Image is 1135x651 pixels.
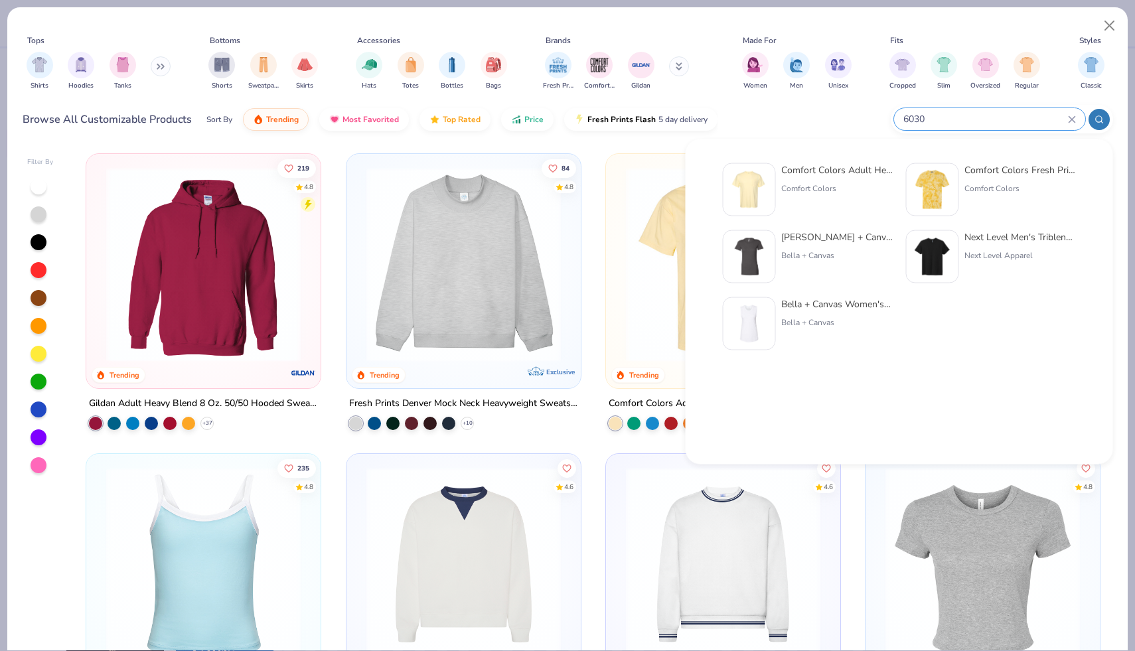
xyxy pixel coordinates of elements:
[781,182,893,194] div: Comfort Colors
[291,52,318,91] div: filter for Skirts
[783,52,810,91] button: filter button
[937,57,951,72] img: Slim Image
[27,35,44,46] div: Tops
[297,57,313,72] img: Skirts Image
[1077,459,1095,478] button: Like
[964,250,1076,261] div: Next Level Apparel
[253,114,264,125] img: trending.gif
[619,167,827,362] img: 029b8af0-80e6-406f-9fdc-fdf898547912
[439,52,465,91] button: filter button
[206,113,232,125] div: Sort By
[210,35,240,46] div: Bottoms
[541,159,575,177] button: Like
[291,360,317,386] img: Gildan logo
[781,297,893,311] div: Bella + Canvas Women's Jersey Muscle Tank Top
[890,35,903,46] div: Fits
[631,81,650,91] span: Gildan
[486,57,500,72] img: Bags Image
[548,55,568,75] img: Fresh Prints Image
[398,52,424,91] button: filter button
[561,165,569,171] span: 84
[524,114,544,125] span: Price
[574,114,585,125] img: flash.gif
[297,465,309,472] span: 235
[110,52,136,91] button: filter button
[23,111,192,127] div: Browse All Customizable Products
[828,81,848,91] span: Unisex
[658,112,708,127] span: 5 day delivery
[357,35,400,46] div: Accessories
[742,52,769,91] button: filter button
[89,396,318,412] div: Gildan Adult Heavy Blend 8 Oz. 50/50 Hooded Sweatshirt
[1020,57,1035,72] img: Regular Image
[584,52,615,91] button: filter button
[304,482,313,492] div: 4.8
[402,81,419,91] span: Totes
[342,114,399,125] span: Most Favorited
[248,81,279,91] span: Sweatpants
[546,368,575,376] span: Exclusive
[356,52,382,91] button: filter button
[31,81,48,91] span: Shirts
[362,57,377,72] img: Hats Image
[277,459,316,478] button: Like
[208,52,235,91] div: filter for Shorts
[1084,57,1099,72] img: Classic Image
[27,52,53,91] div: filter for Shirts
[817,459,836,478] button: Like
[889,81,916,91] span: Cropped
[114,81,131,91] span: Tanks
[609,396,788,412] div: Comfort Colors Adult Heavyweight T-Shirt
[628,52,654,91] div: filter for Gildan
[889,52,916,91] div: filter for Cropped
[1078,52,1104,91] div: filter for Classic
[543,52,573,91] button: filter button
[208,52,235,91] button: filter button
[970,52,1000,91] button: filter button
[115,57,130,72] img: Tanks Image
[964,230,1076,244] div: Next Level Men's Triblend Crew
[296,81,313,91] span: Skirts
[248,52,279,91] div: filter for Sweatpants
[543,81,573,91] span: Fresh Prints
[27,157,54,167] div: Filter By
[68,52,94,91] div: filter for Hoodies
[360,167,567,362] img: f5d85501-0dbb-4ee4-b115-c08fa3845d83
[419,108,491,131] button: Top Rated
[937,81,950,91] span: Slim
[970,81,1000,91] span: Oversized
[501,108,554,131] button: Price
[824,482,833,492] div: 4.6
[790,81,803,91] span: Men
[439,52,465,91] div: filter for Bottles
[729,236,770,277] img: 31caab7d-dcf6-460e-8e66-aaee513d0272
[329,114,340,125] img: most_fav.gif
[781,163,893,177] div: Comfort Colors Adult Heavyweight RS Pocket T-Shirt
[202,419,212,427] span: + 37
[27,52,53,91] button: filter button
[319,108,409,131] button: Most Favorited
[587,114,656,125] span: Fresh Prints Flash
[747,57,763,72] img: Women Image
[729,169,770,210] img: 284e3bdb-833f-4f21-a3b0-720291adcbd9
[1081,81,1102,91] span: Classic
[546,35,571,46] div: Brands
[589,55,609,75] img: Comfort Colors Image
[212,81,232,91] span: Shorts
[429,114,440,125] img: TopRated.gif
[789,57,804,72] img: Men Image
[1079,35,1101,46] div: Styles
[404,57,418,72] img: Totes Image
[628,52,654,91] button: filter button
[912,236,953,277] img: 746a98ff-6f09-4af7-aa58-8d5d89e0f5e5
[1014,52,1040,91] button: filter button
[214,57,230,72] img: Shorts Image
[248,52,279,91] button: filter button
[825,52,852,91] div: filter for Unisex
[743,35,776,46] div: Made For
[825,52,852,91] button: filter button
[557,459,575,478] button: Like
[781,230,893,244] div: [PERSON_NAME] + Canvas [DEMOGRAPHIC_DATA]' The Favorite T-Shirt
[564,182,573,192] div: 4.8
[100,167,307,362] img: 01756b78-01f6-4cc6-8d8a-3c30c1a0c8ac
